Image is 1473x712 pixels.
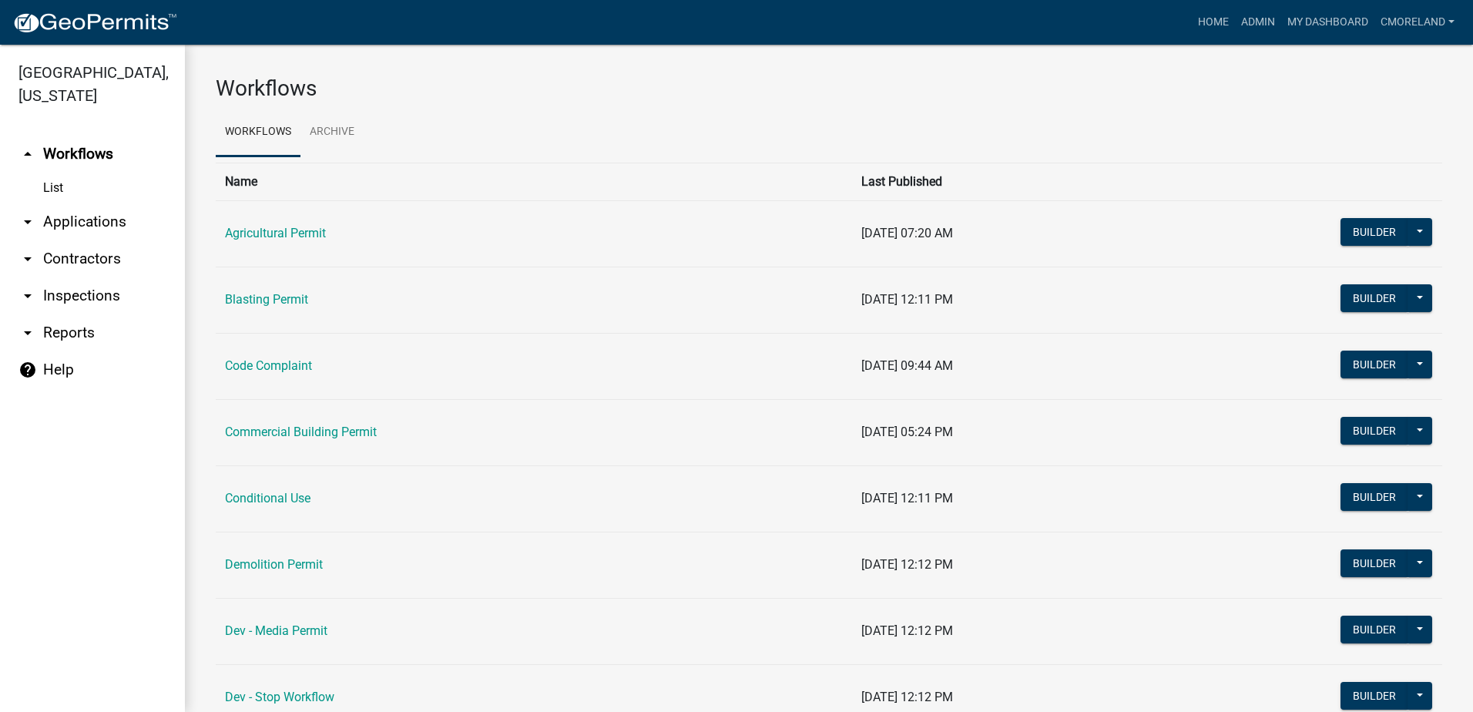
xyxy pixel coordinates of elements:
[1340,218,1408,246] button: Builder
[861,425,953,439] span: [DATE] 05:24 PM
[861,690,953,704] span: [DATE] 12:12 PM
[861,292,953,307] span: [DATE] 12:11 PM
[861,358,953,373] span: [DATE] 09:44 AM
[300,108,364,157] a: Archive
[1235,8,1281,37] a: Admin
[18,145,37,163] i: arrow_drop_up
[216,76,1442,102] h3: Workflows
[225,226,326,240] a: Agricultural Permit
[225,425,377,439] a: Commercial Building Permit
[861,557,953,572] span: [DATE] 12:12 PM
[861,226,953,240] span: [DATE] 07:20 AM
[1340,682,1408,710] button: Builder
[18,324,37,342] i: arrow_drop_down
[18,287,37,305] i: arrow_drop_down
[1340,351,1408,378] button: Builder
[216,108,300,157] a: Workflows
[1340,483,1408,511] button: Builder
[1340,417,1408,445] button: Builder
[225,623,327,638] a: Dev - Media Permit
[1340,549,1408,577] button: Builder
[861,623,953,638] span: [DATE] 12:12 PM
[18,213,37,231] i: arrow_drop_down
[225,358,312,373] a: Code Complaint
[1340,284,1408,312] button: Builder
[1281,8,1374,37] a: My Dashboard
[216,163,852,200] th: Name
[225,292,308,307] a: Blasting Permit
[1192,8,1235,37] a: Home
[852,163,1230,200] th: Last Published
[18,250,37,268] i: arrow_drop_down
[225,557,323,572] a: Demolition Permit
[1374,8,1461,37] a: cmoreland
[861,491,953,505] span: [DATE] 12:11 PM
[225,491,310,505] a: Conditional Use
[1340,616,1408,643] button: Builder
[18,361,37,379] i: help
[225,690,334,704] a: Dev - Stop Workflow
